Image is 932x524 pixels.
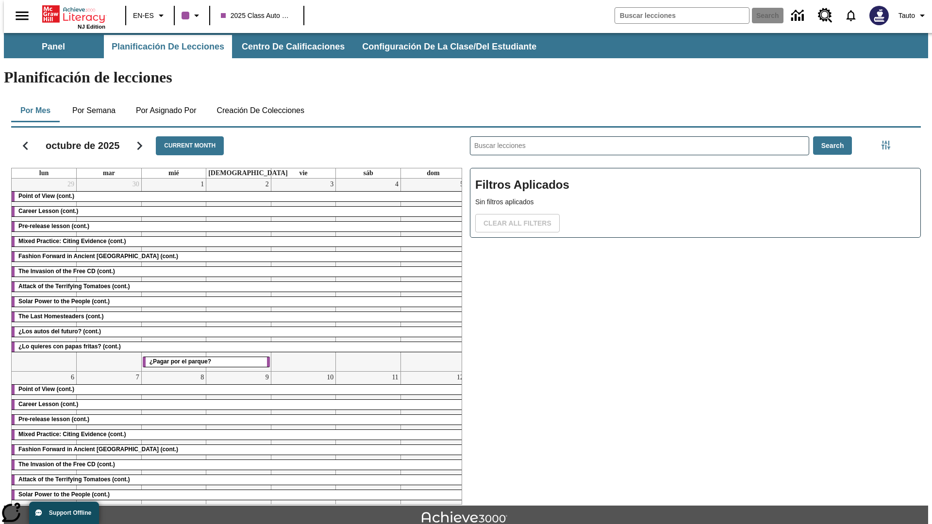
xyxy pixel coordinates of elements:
div: Mixed Practice: Citing Evidence (cont.) [12,430,466,440]
span: 2025 Class Auto Grade 13 [221,11,293,21]
a: 5 de octubre de 2025 [458,179,466,190]
a: 7 de octubre de 2025 [134,372,141,383]
span: Pre-release lesson (cont.) [18,223,89,229]
a: Portada [42,4,105,24]
button: Panel [5,35,102,58]
a: Notificaciones [838,3,864,28]
span: Mixed Practice: Citing Evidence (cont.) [18,238,126,245]
div: Attack of the Terrifying Tomatoes (cont.) [12,282,466,292]
div: Buscar [462,124,921,505]
button: Abrir el menú lateral [8,1,36,30]
span: The Last Homesteaders (cont.) [18,313,103,320]
div: Career Lesson (cont.) [12,400,466,409]
div: Pre-release lesson (cont.) [12,222,466,231]
span: EN-ES [133,11,154,21]
button: Planificación de lecciones [104,35,232,58]
a: jueves [206,168,290,178]
span: Support Offline [49,509,91,516]
td: 4 de octubre de 2025 [336,179,401,372]
a: 6 de octubre de 2025 [69,372,76,383]
a: 10 de octubre de 2025 [325,372,335,383]
button: Current Month [156,136,224,155]
div: Fashion Forward in Ancient Rome (cont.) [12,445,466,455]
a: Centro de información [785,2,812,29]
span: ¿Lo quieres con papas fritas? (cont.) [18,343,121,350]
div: The Invasion of the Free CD (cont.) [12,460,466,470]
div: Fashion Forward in Ancient Rome (cont.) [12,252,466,262]
a: 4 de octubre de 2025 [393,179,400,190]
span: Point of View (cont.) [18,193,74,199]
span: Mixed Practice: Citing Evidence (cont.) [18,431,126,438]
p: Sin filtros aplicados [475,197,915,207]
div: Subbarra de navegación [4,33,928,58]
button: Perfil/Configuración [895,7,932,24]
td: 2 de octubre de 2025 [206,179,271,372]
div: ¿Lo quieres con papas fritas? (cont.) [12,342,466,352]
span: ¿Pagar por el parque? [150,358,211,365]
span: Point of View (cont.) [18,386,74,393]
span: Configuración de la clase/del estudiante [362,41,536,52]
td: 1 de octubre de 2025 [141,179,206,372]
div: Point of View (cont.) [12,385,466,394]
span: The Invasion of the Free CD (cont.) [18,461,115,468]
div: Solar Power to the People (cont.) [12,297,466,307]
td: 5 de octubre de 2025 [400,179,466,372]
div: ¿Los autos del futuro? (cont.) [12,327,466,337]
button: Regresar [13,133,38,158]
div: Calendario [3,124,462,505]
div: The Last Homesteaders (cont.) [12,312,466,322]
a: 29 de septiembre de 2025 [66,179,76,190]
span: Career Lesson (cont.) [18,401,78,408]
button: Search [813,136,852,155]
button: Configuración de la clase/del estudiante [354,35,544,58]
button: Support Offline [29,502,99,524]
a: 9 de octubre de 2025 [264,372,271,383]
a: 2 de octubre de 2025 [264,179,271,190]
span: Fashion Forward in Ancient Rome (cont.) [18,446,178,453]
span: ¿Los autos del futuro? (cont.) [18,328,101,335]
span: Career Lesson (cont.) [18,208,78,214]
td: 29 de septiembre de 2025 [12,179,77,372]
a: 30 de septiembre de 2025 [131,179,141,190]
div: Filtros Aplicados [470,168,921,238]
span: Planificación de lecciones [112,41,224,52]
span: Attack of the Terrifying Tomatoes (cont.) [18,283,130,290]
h2: octubre de 2025 [46,140,119,151]
span: The Invasion of the Free CD (cont.) [18,268,115,275]
h1: Planificación de lecciones [4,68,928,86]
span: Attack of the Terrifying Tomatoes (cont.) [18,476,130,483]
input: search field [615,8,749,23]
span: Centro de calificaciones [242,41,345,52]
div: Mixed Practice: Citing Evidence (cont.) [12,237,466,246]
div: Point of View (cont.) [12,192,466,201]
span: Fashion Forward in Ancient Rome (cont.) [18,253,178,260]
a: domingo [425,168,441,178]
div: Portada [42,3,105,30]
a: 3 de octubre de 2025 [328,179,335,190]
div: Attack of the Terrifying Tomatoes (cont.) [12,475,466,485]
div: Pre-release lesson (cont.) [12,415,466,425]
h2: Filtros Aplicados [475,173,915,197]
a: 11 de octubre de 2025 [390,372,400,383]
button: Seguir [127,133,152,158]
a: martes [101,168,117,178]
button: Menú lateral de filtros [876,135,896,155]
button: El color de la clase es morado/púrpura. Cambiar el color de la clase. [178,7,206,24]
span: Solar Power to the People (cont.) [18,491,110,498]
a: sábado [361,168,375,178]
td: 3 de octubre de 2025 [271,179,336,372]
div: Subbarra de navegación [4,35,545,58]
a: 12 de octubre de 2025 [455,372,466,383]
button: Por mes [11,99,60,122]
a: miércoles [166,168,181,178]
button: Centro de calificaciones [234,35,352,58]
div: Solar Power to the People (cont.) [12,490,466,500]
div: The Invasion of the Free CD (cont.) [12,267,466,277]
td: 30 de septiembre de 2025 [77,179,142,372]
a: lunes [37,168,50,178]
a: Centro de recursos, Se abrirá en una pestaña nueva. [812,2,838,29]
span: NJ Edition [78,24,105,30]
button: Language: EN-ES, Selecciona un idioma [129,7,171,24]
span: Tauto [899,11,915,21]
button: Creación de colecciones [209,99,312,122]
